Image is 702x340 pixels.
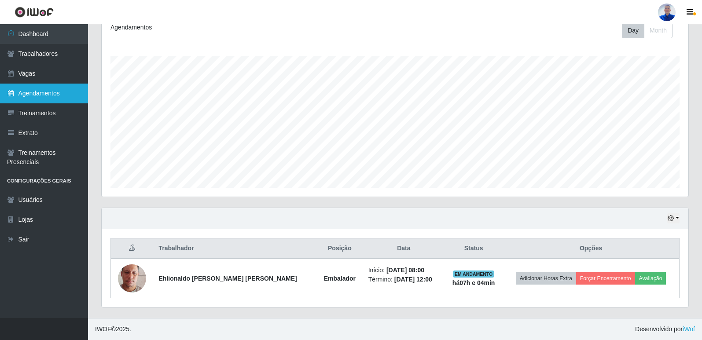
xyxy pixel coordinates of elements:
th: Status [445,238,503,259]
span: © 2025 . [95,325,131,334]
strong: Ehlionaldo [PERSON_NAME] [PERSON_NAME] [158,275,297,282]
th: Opções [503,238,679,259]
span: EM ANDAMENTO [453,271,495,278]
li: Início: [368,266,439,275]
button: Avaliação [635,272,666,285]
li: Término: [368,275,439,284]
div: First group [622,23,673,38]
span: Desenvolvido por [635,325,695,334]
button: Day [622,23,644,38]
th: Trabalhador [153,238,316,259]
span: IWOF [95,325,111,333]
button: Month [644,23,673,38]
a: iWof [683,325,695,333]
img: 1675087680149.jpeg [118,253,146,303]
time: [DATE] 12:00 [394,276,432,283]
div: Toolbar with button groups [622,23,680,38]
strong: Embalador [324,275,356,282]
th: Posição [316,238,363,259]
button: Forçar Encerramento [576,272,635,285]
strong: há 07 h e 04 min [452,279,495,286]
th: Data [363,238,445,259]
time: [DATE] 08:00 [386,267,424,274]
img: CoreUI Logo [15,7,54,18]
div: Agendamentos [110,23,340,32]
button: Adicionar Horas Extra [516,272,576,285]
